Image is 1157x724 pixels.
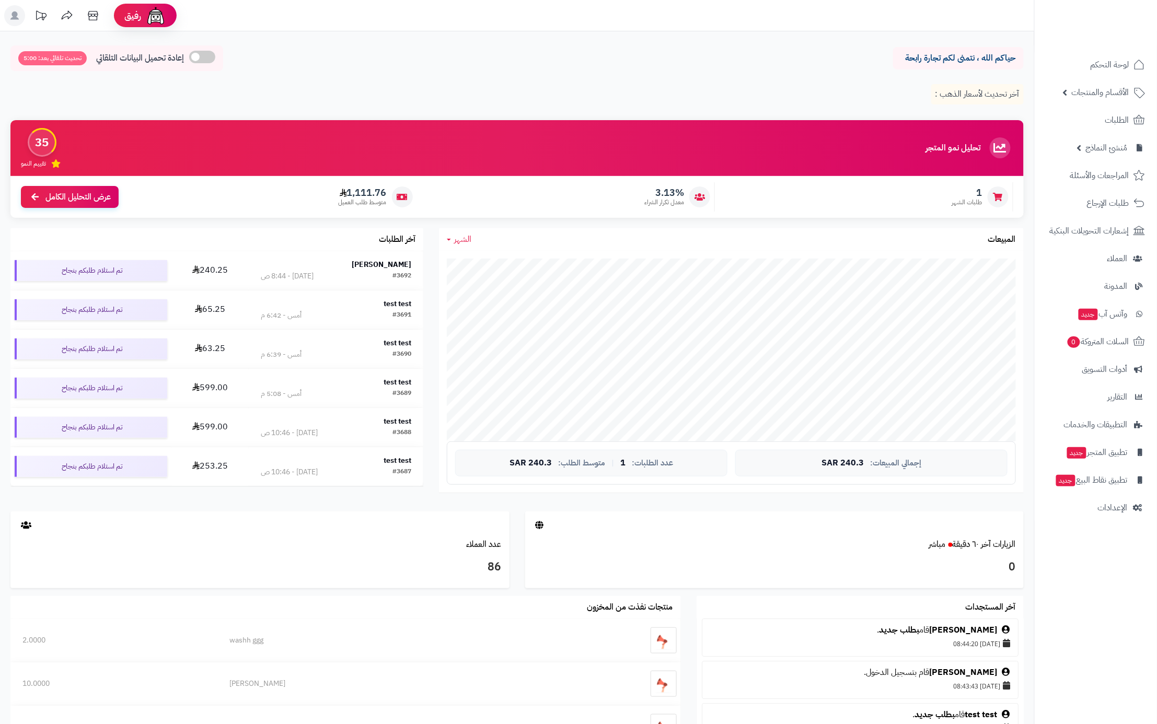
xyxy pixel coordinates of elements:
[339,187,387,198] span: 1,111.76
[1078,307,1128,321] span: وآتس آب
[1082,362,1128,377] span: أدوات التسويق
[1107,251,1128,266] span: العملاء
[708,667,1013,679] div: قام بتسجيل الدخول.
[929,538,946,551] small: مباشر
[171,447,248,486] td: 253.25
[261,428,318,438] div: [DATE] - 10:46 ص
[1105,113,1129,127] span: الطلبات
[988,235,1016,244] h3: المبيعات
[1072,85,1129,100] span: الأقسام والمنتجات
[929,666,997,679] a: [PERSON_NAME]
[1098,500,1128,515] span: الإعدادات
[384,337,411,348] strong: test test
[926,144,981,153] h3: تحليل نمو المتجر
[15,378,167,399] div: تم استلام طلبكم بنجاح
[587,603,673,612] h3: منتجات نفذت من المخزون
[1041,191,1151,216] a: طلبات الإرجاع
[15,417,167,438] div: تم استلام طلبكم بنجاح
[1041,246,1151,271] a: العملاء
[230,679,529,689] div: [PERSON_NAME]
[261,389,302,399] div: أمس - 5:08 م
[1055,473,1128,487] span: تطبيق نقاط البيع
[392,389,411,399] div: #3689
[558,459,605,468] span: متوسط الطلب:
[1041,218,1151,243] a: إشعارات التحويلات البنكية
[1086,8,1147,30] img: logo-2.png
[510,459,552,468] span: 240.3 SAR
[651,627,677,653] img: washh ggg
[171,369,248,407] td: 599.00
[1041,301,1151,326] a: وآتس آبجديد
[1041,495,1151,520] a: الإعدادات
[644,198,684,207] span: معدل تكرار الشراء
[392,467,411,477] div: #3687
[124,9,141,22] span: رفيق
[1041,329,1151,354] a: السلات المتروكة0
[45,191,111,203] span: عرض التحليل الكامل
[261,271,314,282] div: [DATE] - 8:44 ص
[1041,274,1151,299] a: المدونة
[931,84,1024,104] p: آخر تحديث لأسعار الذهب :
[1066,445,1128,460] span: تطبيق المتجر
[1086,141,1128,155] span: مُنشئ النماذج
[901,52,1016,64] p: حياكم الله ، نتمنى لكم تجارة رابحة
[384,416,411,427] strong: test test
[1108,390,1128,404] span: التقارير
[392,310,411,321] div: #3691
[929,538,1016,551] a: الزيارات آخر ٦٠ دقيقةمباشر
[1041,163,1151,188] a: المراجعات والأسئلة
[965,708,997,721] a: test test
[171,408,248,447] td: 599.00
[632,459,673,468] span: عدد الطلبات:
[15,338,167,359] div: تم استلام طلبكم بنجاح
[22,679,206,689] div: 10.0000
[384,455,411,466] strong: test test
[1079,309,1098,320] span: جديد
[822,459,864,468] span: 240.3 SAR
[171,251,248,290] td: 240.25
[454,233,471,246] span: الشهر
[392,428,411,438] div: #3688
[1067,334,1129,349] span: السلات المتروكة
[467,538,502,551] a: عدد العملاء
[96,52,184,64] span: إعادة تحميل البيانات التلقائي
[1070,168,1129,183] span: المراجعات والأسئلة
[352,259,411,270] strong: [PERSON_NAME]
[1067,336,1081,348] span: 0
[339,198,387,207] span: متوسط طلب العميل
[620,459,626,468] span: 1
[870,459,921,468] span: إجمالي المبيعات:
[15,299,167,320] div: تم استلام طلبكم بنجاح
[651,671,677,697] img: غسوويل شرشف
[1091,57,1129,72] span: لوحة التحكم
[533,558,1016,576] h3: 0
[1041,384,1151,410] a: التقارير
[18,558,502,576] h3: 86
[1041,440,1151,465] a: تطبيق المتجرجديد
[392,349,411,360] div: #3690
[145,5,166,26] img: ai-face.png
[384,377,411,388] strong: test test
[15,260,167,281] div: تم استلام طلبكم بنجاح
[1041,412,1151,437] a: التطبيقات والخدمات
[28,5,54,29] a: تحديثات المنصة
[644,187,684,198] span: 3.13%
[384,298,411,309] strong: test test
[171,290,248,329] td: 65.25
[708,624,1013,636] div: قام .
[1050,224,1129,238] span: إشعارات التحويلات البنكية
[261,467,318,477] div: [DATE] - 10:46 ص
[392,271,411,282] div: #3692
[1067,447,1086,459] span: جديد
[1041,108,1151,133] a: الطلبات
[171,330,248,368] td: 63.25
[261,310,302,321] div: أمس - 6:42 م
[915,708,955,721] a: بطلب جديد
[952,198,982,207] span: طلبات الشهر
[1064,417,1128,432] span: التطبيقات والخدمات
[15,456,167,477] div: تم استلام طلبكم بنجاح
[952,187,982,198] span: 1
[1105,279,1128,294] span: المدونة
[708,679,1013,693] div: [DATE] 08:43:43
[21,186,119,208] a: عرض التحليل الكامل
